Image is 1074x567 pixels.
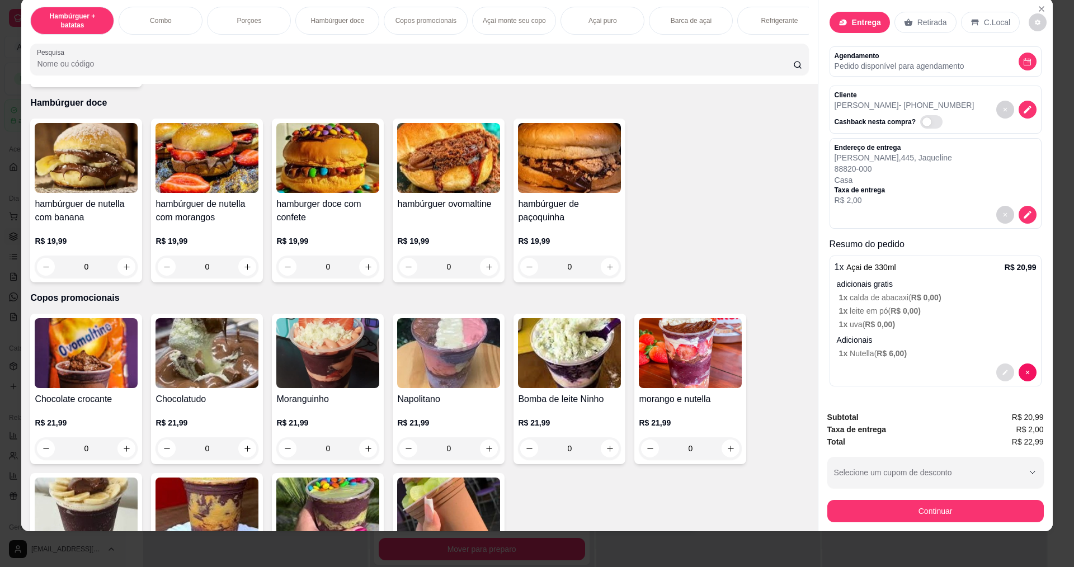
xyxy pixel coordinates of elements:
[276,123,379,193] img: product-image
[1005,262,1037,273] p: R$ 20,99
[35,417,138,428] p: R$ 21,99
[480,258,498,276] button: increase-product-quantity
[158,258,176,276] button: decrease-product-quantity
[1012,411,1044,423] span: R$ 20,99
[276,235,379,247] p: R$ 19,99
[827,413,859,422] strong: Subtotal
[237,16,261,25] p: Porçoes
[839,320,850,329] span: 1 x
[996,206,1014,224] button: decrease-product-quantity
[518,235,621,247] p: R$ 19,99
[1019,53,1037,70] button: decrease-product-quantity
[156,318,258,388] img: product-image
[156,123,258,193] img: product-image
[397,235,500,247] p: R$ 19,99
[835,163,952,174] p: 88820-000
[397,318,500,388] img: product-image
[917,17,947,28] p: Retirada
[839,292,1037,303] p: calda de abacaxi (
[839,306,850,315] span: 1 x
[518,318,621,388] img: product-image
[483,16,546,25] p: Açaí monte seu copo
[839,293,850,302] span: 1 x
[518,197,621,224] h4: hambúrguer de paçoquinha
[279,258,296,276] button: decrease-product-quantity
[835,100,974,111] p: [PERSON_NAME] - [PHONE_NUMBER]
[837,278,1037,290] p: adicionais gratis
[30,96,808,110] p: Hambúrguer doce
[397,123,500,193] img: product-image
[276,393,379,406] h4: Moranguinho
[480,440,498,457] button: increase-product-quantity
[1029,13,1047,31] button: decrease-product-quantity
[117,440,135,457] button: increase-product-quantity
[639,417,742,428] p: R$ 21,99
[835,186,952,195] p: Taxa de entrega
[1019,363,1037,381] button: decrease-product-quantity
[846,263,896,272] span: Açai de 330ml
[35,123,138,193] img: product-image
[835,174,952,186] p: Casa
[276,197,379,224] h4: hamburger doce com confete
[588,16,617,25] p: Açai puro
[827,457,1044,488] button: Selecione um cupom de desconto
[641,440,659,457] button: decrease-product-quantity
[397,197,500,211] h4: hambúrguer ovomaltine
[238,258,256,276] button: increase-product-quantity
[238,440,256,457] button: increase-product-quantity
[996,101,1014,119] button: decrease-product-quantity
[397,393,500,406] h4: Napolitano
[117,258,135,276] button: increase-product-quantity
[35,318,138,388] img: product-image
[639,393,742,406] h4: morango e nutella
[852,17,881,28] p: Entrega
[1019,101,1037,119] button: decrease-product-quantity
[877,349,907,358] span: R$ 6,00 )
[279,440,296,457] button: decrease-product-quantity
[158,440,176,457] button: decrease-product-quantity
[35,393,138,406] h4: Chocolate crocante
[835,117,916,126] p: Cashback nesta compra?
[395,16,456,25] p: Copos promocionais
[891,306,921,315] span: R$ 0,00 )
[839,305,1037,316] p: leite em pó (
[835,51,964,60] p: Agendamento
[156,235,258,247] p: R$ 19,99
[827,425,887,434] strong: Taxa de entrega
[835,152,952,163] p: [PERSON_NAME] , 445 , Jaqueline
[156,393,258,406] h4: Chocolatudo
[397,478,500,547] img: product-image
[276,478,379,547] img: product-image
[1019,206,1037,224] button: decrease-product-quantity
[722,440,739,457] button: increase-product-quantity
[835,143,952,152] p: Endereço de entrega
[276,417,379,428] p: R$ 21,99
[1016,423,1044,436] span: R$ 2,00
[835,60,964,72] p: Pedido disponível para agendamento
[40,12,105,30] p: Hambúrguer + batatas
[920,115,947,129] label: Automatic updates
[518,393,621,406] h4: Bomba de leite Ninho
[399,258,417,276] button: decrease-product-quantity
[835,195,952,206] p: R$ 2,00
[601,258,619,276] button: increase-product-quantity
[310,16,364,25] p: Hambúrguer doce
[397,417,500,428] p: R$ 21,99
[984,17,1010,28] p: C.Local
[671,16,712,25] p: Barca de açai
[156,197,258,224] h4: hambúrguer de nutella com morangos
[761,16,798,25] p: Refrigerante
[827,437,845,446] strong: Total
[639,318,742,388] img: product-image
[37,440,55,457] button: decrease-product-quantity
[839,349,850,358] span: 1 x
[35,197,138,224] h4: hambúrguer de nutella com banana
[911,293,941,302] span: R$ 0,00 )
[35,478,138,547] img: product-image
[830,238,1042,251] p: Resumo do pedido
[37,58,793,69] input: Pesquisa
[996,363,1014,381] button: decrease-product-quantity
[156,478,258,547] img: product-image
[1012,436,1044,448] span: R$ 22,99
[276,318,379,388] img: product-image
